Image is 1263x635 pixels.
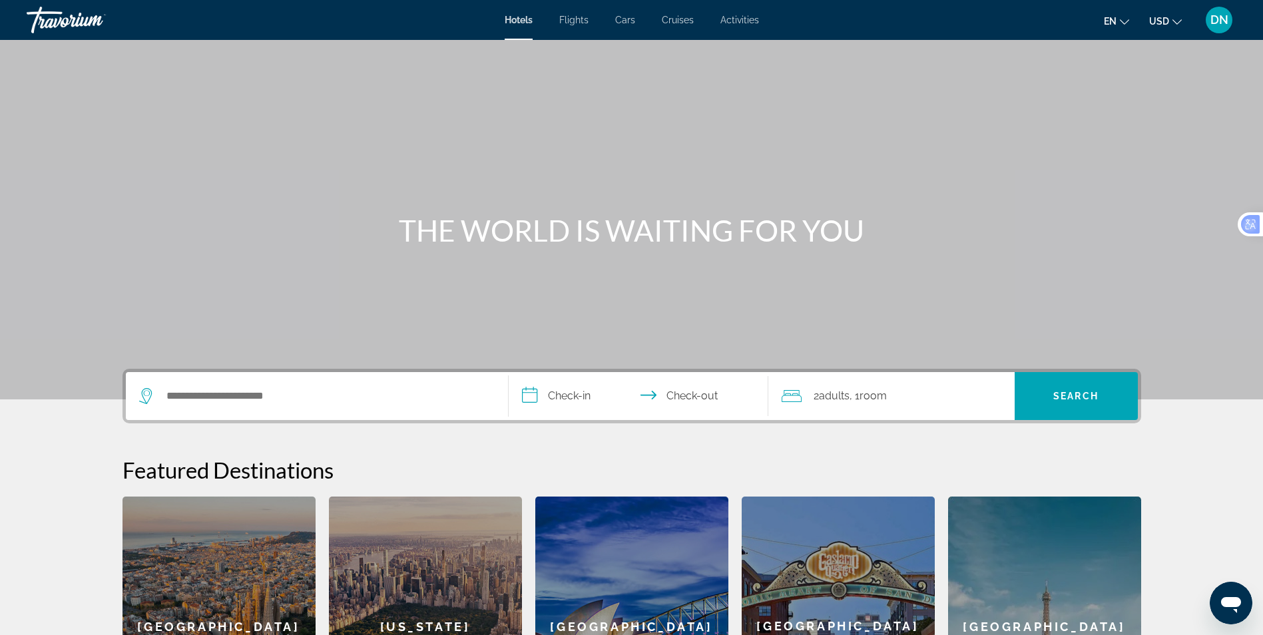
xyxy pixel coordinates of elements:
[1104,16,1117,27] span: en
[768,372,1015,420] button: Travelers: 2 adults, 0 children
[615,15,635,25] a: Cars
[1015,372,1138,420] button: Search
[1149,11,1182,31] button: Change currency
[850,387,887,405] span: , 1
[123,457,1141,483] h2: Featured Destinations
[509,372,768,420] button: Select check in and out date
[1104,11,1129,31] button: Change language
[662,15,694,25] a: Cruises
[27,3,160,37] a: Travorium
[720,15,759,25] a: Activities
[559,15,589,25] a: Flights
[860,389,887,402] span: Room
[1053,391,1099,401] span: Search
[382,213,882,248] h1: THE WORLD IS WAITING FOR YOU
[1149,16,1169,27] span: USD
[505,15,533,25] a: Hotels
[126,372,1138,420] div: Search widget
[814,387,850,405] span: 2
[1202,6,1236,34] button: User Menu
[1210,13,1228,27] span: DN
[1210,582,1252,624] iframe: Button to launch messaging window
[819,389,850,402] span: Adults
[165,386,488,406] input: Search hotel destination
